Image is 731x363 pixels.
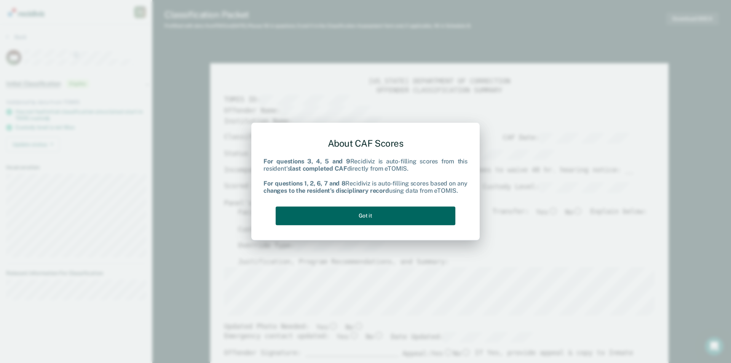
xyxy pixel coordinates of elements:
button: Got it [276,206,455,225]
b: last completed CAF [290,165,347,173]
div: About CAF Scores [263,132,468,155]
b: For questions 1, 2, 6, 7 and 8 [263,180,345,187]
div: Recidiviz is auto-filling scores from this resident's directly from eTOMIS. Recidiviz is auto-fil... [263,158,468,195]
b: For questions 3, 4, 5 and 9 [263,158,350,165]
b: changes to the resident's disciplinary record [263,187,389,194]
